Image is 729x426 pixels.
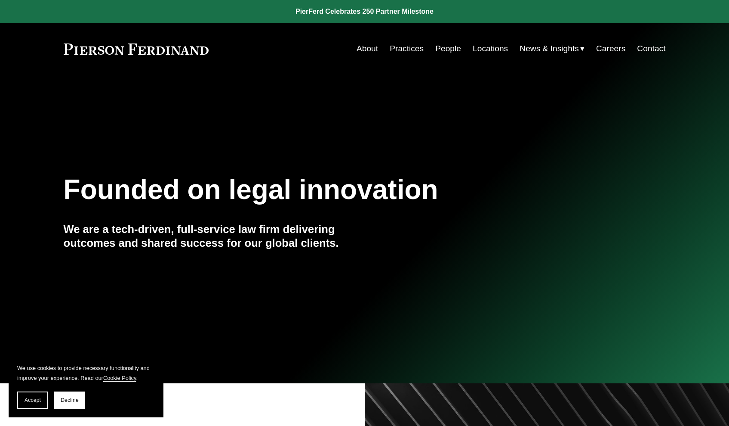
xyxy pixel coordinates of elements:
section: Cookie banner [9,354,163,417]
a: Contact [637,40,665,57]
a: People [435,40,461,57]
a: folder dropdown [520,40,584,57]
span: News & Insights [520,41,579,56]
a: Careers [596,40,625,57]
a: Practices [390,40,424,57]
span: Decline [61,397,79,403]
p: We use cookies to provide necessary functionality and improve your experience. Read our . [17,363,155,383]
span: Accept [25,397,41,403]
a: Locations [473,40,508,57]
a: Cookie Policy [103,375,136,381]
h4: We are a tech-driven, full-service law firm delivering outcomes and shared success for our global... [64,222,365,250]
button: Accept [17,392,48,409]
a: About [357,40,378,57]
h1: Founded on legal innovation [64,174,566,205]
button: Decline [54,392,85,409]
